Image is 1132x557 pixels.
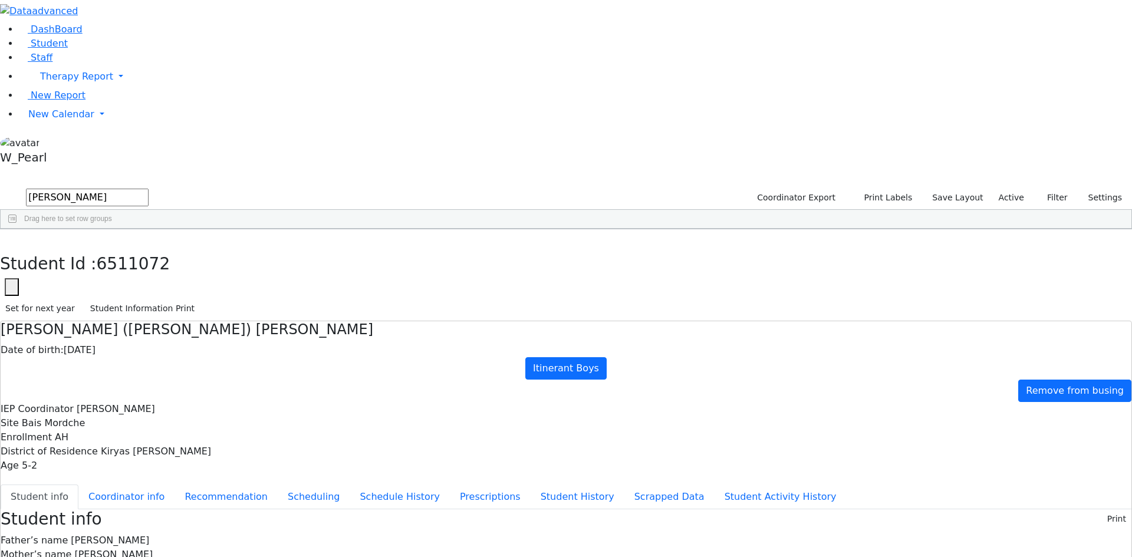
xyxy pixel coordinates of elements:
[525,357,607,380] a: Itinerant Boys
[175,485,278,509] button: Recommendation
[22,460,37,471] span: 5-2
[278,485,350,509] button: Scheduling
[1102,510,1131,528] button: Print
[19,65,1132,88] a: Therapy Report
[1,343,64,357] label: Date of birth:
[1,343,1131,357] div: [DATE]
[97,254,170,273] span: 6511072
[1026,385,1124,396] span: Remove from busing
[1073,189,1127,207] button: Settings
[71,535,149,546] span: [PERSON_NAME]
[1,430,52,444] label: Enrollment
[31,52,52,63] span: Staff
[101,446,211,457] span: Kiryas [PERSON_NAME]
[624,485,715,509] button: Scrapped Data
[31,24,83,35] span: DashBoard
[1,321,1131,338] h4: [PERSON_NAME] ([PERSON_NAME]) [PERSON_NAME]
[1,444,98,459] label: District of Residence
[1,485,78,509] button: Student info
[19,52,52,63] a: Staff
[531,485,624,509] button: Student History
[26,189,149,206] input: Search
[19,90,85,101] a: New Report
[19,24,83,35] a: DashBoard
[85,299,200,318] button: Student Information Print
[22,417,85,429] span: Bais Mordche
[78,485,175,509] button: Coordinator info
[28,108,94,120] span: New Calendar
[19,103,1132,126] a: New Calendar
[1032,189,1073,207] button: Filter
[31,38,68,49] span: Student
[715,485,847,509] button: Student Activity History
[19,38,68,49] a: Student
[1,402,74,416] label: IEP Coordinator
[1,416,19,430] label: Site
[350,485,450,509] button: Schedule History
[1,509,102,529] h3: Student info
[450,485,531,509] button: Prescriptions
[993,189,1029,207] label: Active
[749,189,841,207] button: Coordinator Export
[1018,380,1131,402] a: Remove from busing
[55,431,68,443] span: AH
[40,71,113,82] span: Therapy Report
[1,533,68,548] label: Father’s name
[77,403,155,414] span: [PERSON_NAME]
[31,90,85,101] span: New Report
[927,189,988,207] button: Save Layout
[24,215,112,223] span: Drag here to set row groups
[1,459,19,473] label: Age
[850,189,917,207] button: Print Labels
